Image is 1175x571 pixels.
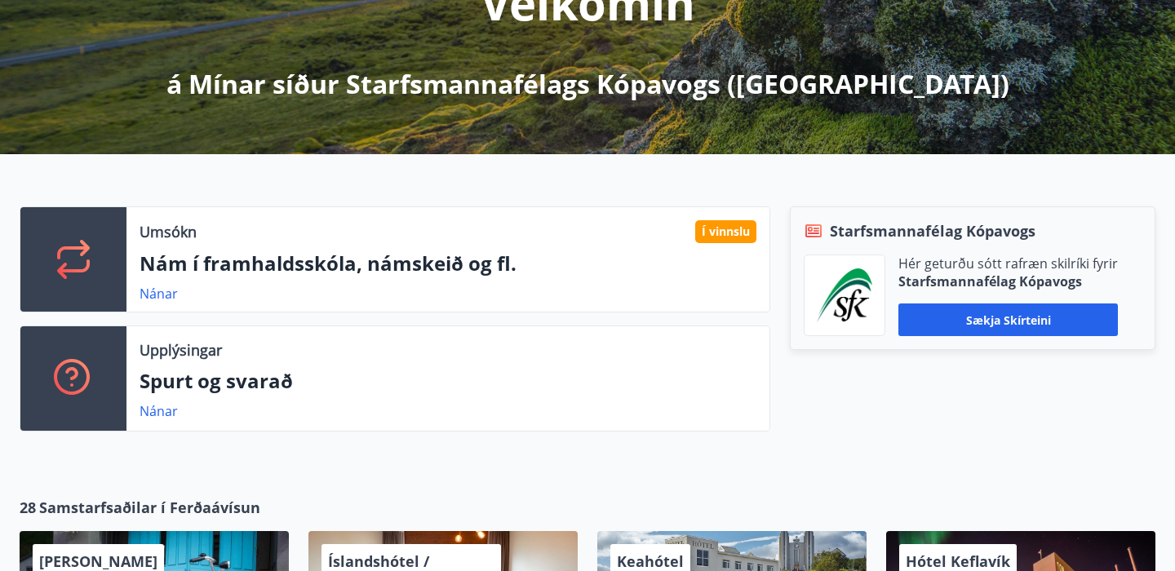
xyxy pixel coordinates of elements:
span: 28 [20,497,36,518]
div: Í vinnslu [695,220,756,243]
p: Umsókn [140,221,197,242]
button: Sækja skírteini [898,303,1118,336]
span: Samstarfsaðilar í Ferðaávísun [39,497,260,518]
img: x5MjQkxwhnYn6YREZUTEa9Q4KsBUeQdWGts9Dj4O.png [817,268,872,322]
span: Starfsmannafélag Kópavogs [830,220,1035,241]
span: [PERSON_NAME] [39,551,157,571]
a: Nánar [140,402,178,420]
a: Nánar [140,285,178,303]
span: Hótel Keflavík [906,551,1010,571]
p: Upplýsingar [140,339,222,361]
p: Spurt og svarað [140,367,756,395]
p: á Mínar síður Starfsmannafélags Kópavogs ([GEOGRAPHIC_DATA]) [166,66,1009,102]
span: Keahótel [617,551,684,571]
p: Hér geturðu sótt rafræn skilríki fyrir [898,255,1118,272]
p: Nám í framhaldsskóla, námskeið og fl. [140,250,756,277]
p: Starfsmannafélag Kópavogs [898,272,1118,290]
